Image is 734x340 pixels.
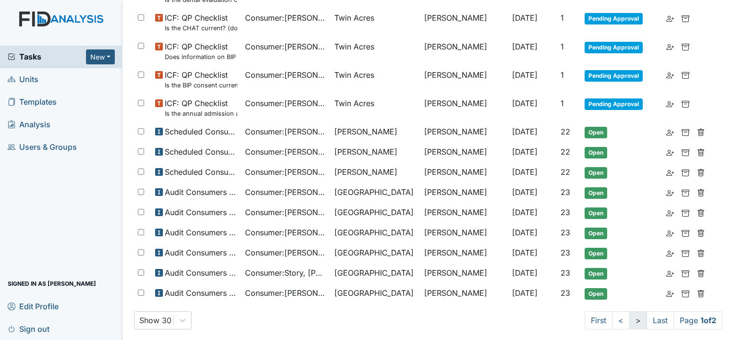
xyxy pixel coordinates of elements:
[585,98,643,110] span: Pending Approval
[245,287,327,299] span: Consumer : [PERSON_NAME]
[585,127,607,138] span: Open
[245,247,327,258] span: Consumer : [PERSON_NAME]
[245,267,327,279] span: Consumer : Story, [PERSON_NAME]
[585,207,607,219] span: Open
[585,268,607,279] span: Open
[585,248,607,259] span: Open
[165,287,237,299] span: Audit Consumers Charts
[585,288,607,300] span: Open
[139,315,171,326] div: Show 30
[334,12,374,24] span: Twin Acres
[561,13,564,23] span: 1
[165,126,237,137] span: Scheduled Consumer Chart Review
[512,207,538,217] span: [DATE]
[420,203,508,223] td: [PERSON_NAME]
[585,70,643,82] span: Pending Approval
[420,223,508,243] td: [PERSON_NAME]
[420,94,508,122] td: [PERSON_NAME]
[334,126,397,137] span: [PERSON_NAME]
[512,147,538,157] span: [DATE]
[682,166,689,178] a: Archive
[697,227,705,238] a: Delete
[697,126,705,137] a: Delete
[561,268,570,278] span: 23
[512,70,538,80] span: [DATE]
[165,52,237,61] small: Does information on BIP and consent match?
[334,206,414,218] span: [GEOGRAPHIC_DATA]
[512,98,538,108] span: [DATE]
[682,97,689,109] a: Archive
[245,69,327,81] span: Consumer : [PERSON_NAME]
[647,311,674,329] a: Last
[420,162,508,182] td: [PERSON_NAME]
[8,72,38,87] span: Units
[561,147,570,157] span: 22
[561,288,570,298] span: 23
[165,109,237,118] small: Is the annual admission agreement current? (document the date in the comment section)
[512,248,538,257] span: [DATE]
[561,70,564,80] span: 1
[512,13,538,23] span: [DATE]
[420,8,508,36] td: [PERSON_NAME]
[561,98,564,108] span: 1
[561,228,570,237] span: 23
[245,186,327,198] span: Consumer : [PERSON_NAME]
[700,316,716,325] strong: 1 of 2
[165,12,237,33] span: ICF: QP Checklist Is the CHAT current? (document the date in the comment section)
[682,247,689,258] a: Archive
[8,299,59,314] span: Edit Profile
[585,167,607,179] span: Open
[165,227,237,238] span: Audit Consumers Charts
[561,42,564,51] span: 1
[682,227,689,238] a: Archive
[697,166,705,178] a: Delete
[561,187,570,197] span: 23
[165,81,237,90] small: Is the BIP consent current? (document the date, BIP number in the comment section)
[165,247,237,258] span: Audit Consumers Charts
[165,97,237,118] span: ICF: QP Checklist Is the annual admission agreement current? (document the date in the comment se...
[697,247,705,258] a: Delete
[334,97,374,109] span: Twin Acres
[420,243,508,263] td: [PERSON_NAME]
[165,69,237,90] span: ICF: QP Checklist Is the BIP consent current? (document the date, BIP number in the comment section)
[512,167,538,177] span: [DATE]
[682,41,689,52] a: Archive
[8,51,86,62] a: Tasks
[165,24,237,33] small: Is the CHAT current? (document the date in the comment section)
[682,287,689,299] a: Archive
[245,12,327,24] span: Consumer : [PERSON_NAME]
[8,117,50,132] span: Analysis
[420,65,508,94] td: [PERSON_NAME]
[245,227,327,238] span: Consumer : [PERSON_NAME]
[585,147,607,158] span: Open
[245,41,327,52] span: Consumer : [PERSON_NAME]
[697,287,705,299] a: Delete
[165,267,237,279] span: Audit Consumers Charts
[420,142,508,162] td: [PERSON_NAME]
[682,126,689,137] a: Archive
[245,166,327,178] span: Consumer : [PERSON_NAME]
[512,127,538,136] span: [DATE]
[512,187,538,197] span: [DATE]
[8,140,77,155] span: Users & Groups
[585,42,643,53] span: Pending Approval
[561,207,570,217] span: 23
[420,263,508,283] td: [PERSON_NAME]
[512,228,538,237] span: [DATE]
[682,146,689,158] a: Archive
[8,276,96,291] span: Signed in as [PERSON_NAME]
[245,97,327,109] span: Consumer : [PERSON_NAME]
[8,95,57,109] span: Templates
[682,69,689,81] a: Archive
[420,283,508,304] td: [PERSON_NAME]
[561,167,570,177] span: 22
[420,37,508,65] td: [PERSON_NAME]
[86,49,115,64] button: New
[165,41,237,61] span: ICF: QP Checklist Does information on BIP and consent match?
[585,311,612,329] a: First
[245,146,327,158] span: Consumer : [PERSON_NAME]
[682,12,689,24] a: Archive
[334,227,414,238] span: [GEOGRAPHIC_DATA]
[673,311,722,329] span: Page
